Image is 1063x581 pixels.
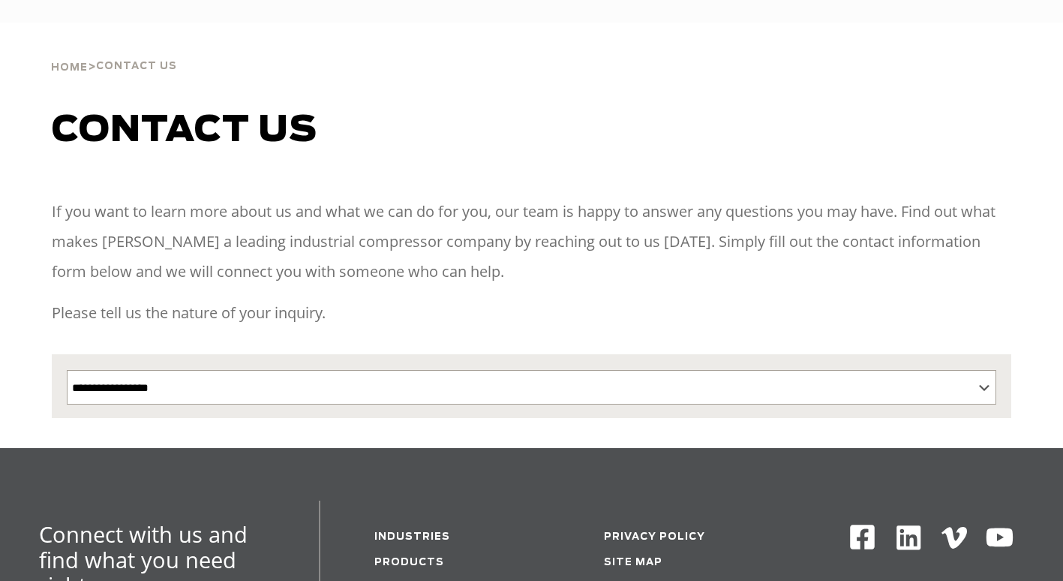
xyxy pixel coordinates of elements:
p: Please tell us the nature of your inquiry. [52,298,1012,328]
a: Products [374,558,444,567]
a: Industries [374,532,450,542]
span: Contact Us [96,62,177,71]
img: Youtube [985,523,1014,552]
p: If you want to learn more about us and what we can do for you, our team is happy to answer any qu... [52,197,1012,287]
span: Contact us [52,113,317,149]
img: Vimeo [941,527,967,549]
a: Home [51,60,88,74]
span: Home [51,63,88,73]
img: Linkedin [894,523,923,552]
img: Facebook [848,523,876,551]
div: > [51,23,177,80]
a: Privacy Policy [604,532,705,542]
a: Site Map [604,558,662,567]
